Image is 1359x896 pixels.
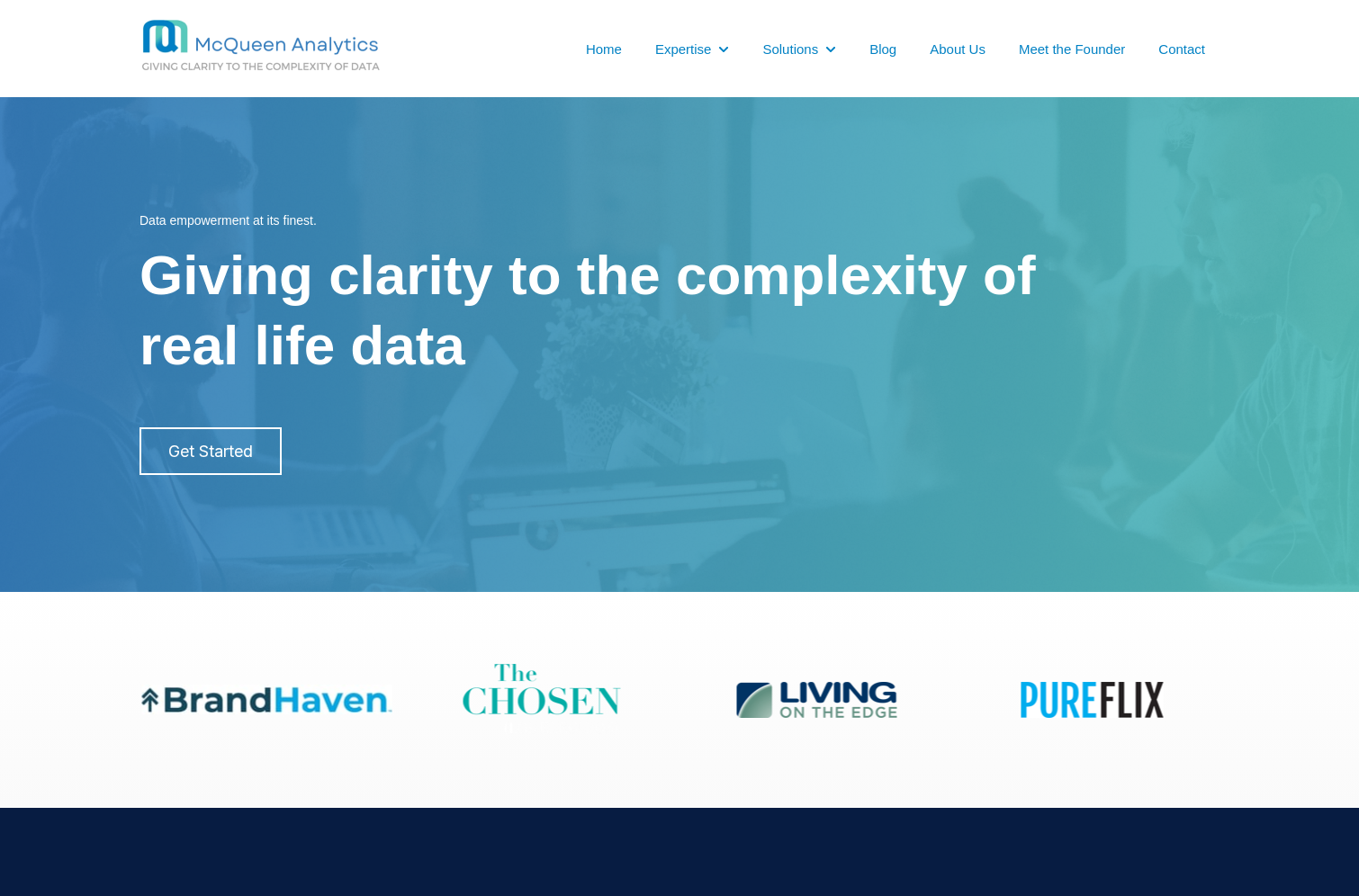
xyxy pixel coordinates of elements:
[762,40,818,58] a: Solutions
[586,40,622,58] a: Home
[499,39,1219,58] nav: Desktop navigation
[463,664,621,736] img: thechosen
[869,40,896,58] a: Blog
[1158,40,1205,58] a: Contact
[930,40,985,58] a: About Us
[737,682,897,718] img: lote
[139,213,317,228] span: Data empowerment at its finest.
[141,685,391,714] img: haven-1
[1021,682,1164,718] img: pureflix
[655,40,712,58] a: Expertise
[139,314,465,376] span: real life data
[139,427,282,475] a: Get Started
[139,244,1036,306] span: Giving clarity to the complexity of
[139,18,454,75] img: MCQ BG 1
[1019,40,1125,58] a: Meet the Founder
